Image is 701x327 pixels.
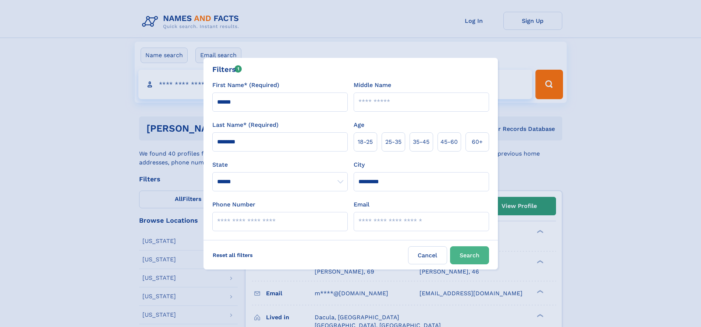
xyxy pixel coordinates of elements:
span: 35‑45 [413,138,429,146]
span: 25‑35 [385,138,401,146]
label: Middle Name [354,81,391,90]
span: 60+ [472,138,483,146]
div: Filters [212,64,242,75]
label: Reset all filters [208,246,258,264]
span: 45‑60 [440,138,458,146]
label: Email [354,200,369,209]
label: Last Name* (Required) [212,121,279,129]
label: Cancel [408,246,447,264]
button: Search [450,246,489,264]
span: 18‑25 [358,138,373,146]
label: First Name* (Required) [212,81,279,90]
label: State [212,160,348,169]
label: Phone Number [212,200,255,209]
label: City [354,160,365,169]
label: Age [354,121,364,129]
